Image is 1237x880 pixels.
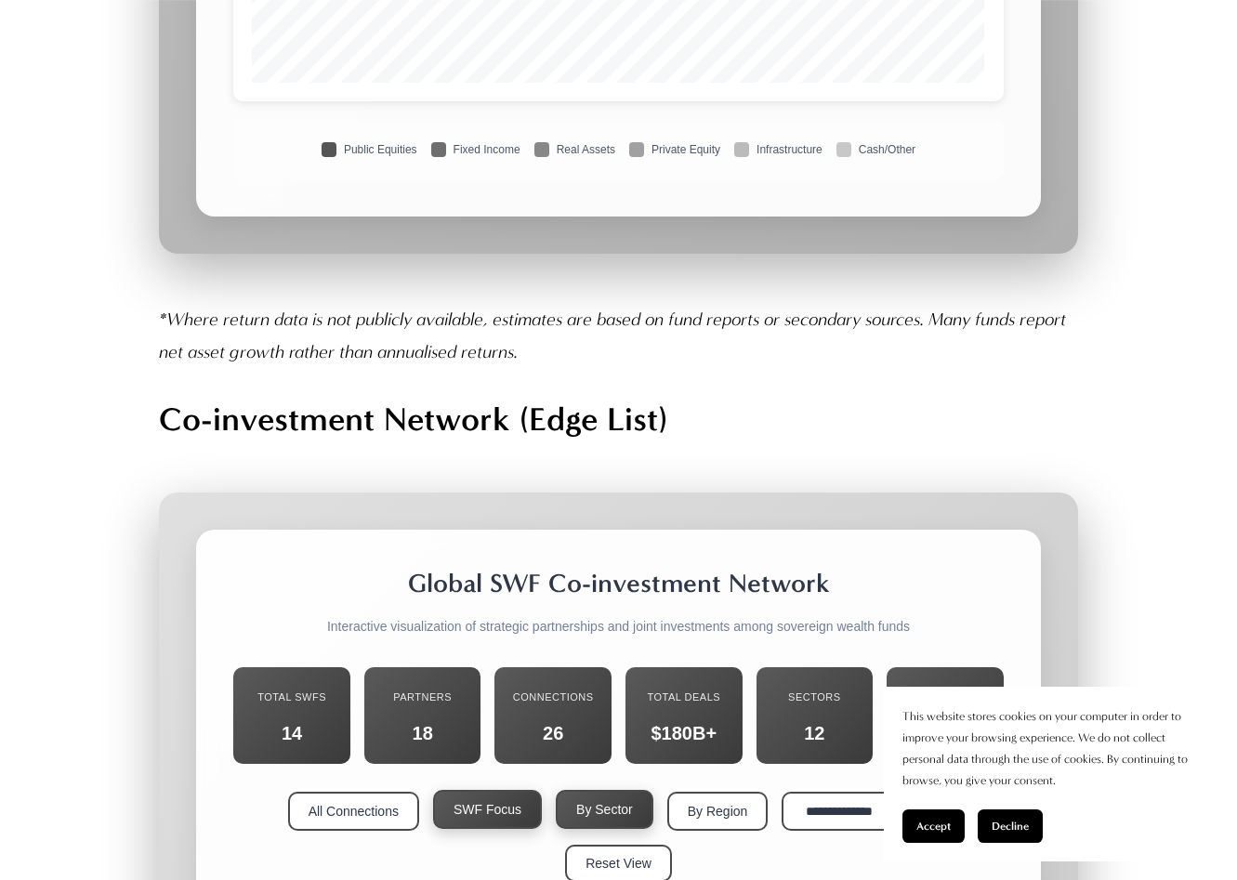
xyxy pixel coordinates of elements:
button: Accept [902,809,965,843]
button: SWF Focus [433,790,542,830]
span: Cash/Other [859,134,915,166]
button: Decline [978,809,1043,843]
div: 12 [770,717,860,750]
span: Private Equity [651,134,720,166]
strong: Co-investment Network (Edge List) [159,400,667,439]
div: Total Deals [639,681,729,714]
span: Real Assets [557,134,615,166]
button: All Connections [288,792,419,832]
span: Public Equities [344,134,417,166]
div: $180B+ [639,717,729,750]
em: *Where return data is not publicly available, estimates are based on fund reports or secondary so... [159,309,1071,362]
div: Sectors [770,681,860,714]
h2: Global SWF Co-investment Network [233,567,1003,600]
div: 18 [378,717,467,750]
section: Cookie banner [884,687,1218,861]
div: 26 [508,717,598,750]
button: By Region [667,792,769,832]
div: Active Deals [901,681,990,714]
span: Fixed Income [454,134,520,166]
div: Connections [508,681,598,714]
div: 14 [247,717,336,750]
div: Partners [378,681,467,714]
button: By Sector [556,790,653,830]
span: Accept [916,820,951,833]
span: Decline [992,820,1029,833]
span: Infrastructure [757,134,822,166]
p: Interactive visualization of strategic partnerships and joint investments among sovereign wealth ... [233,615,1003,638]
div: Total SWFs [247,681,336,714]
p: This website stores cookies on your computer in order to improve your browsing experience. We do ... [902,705,1200,791]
